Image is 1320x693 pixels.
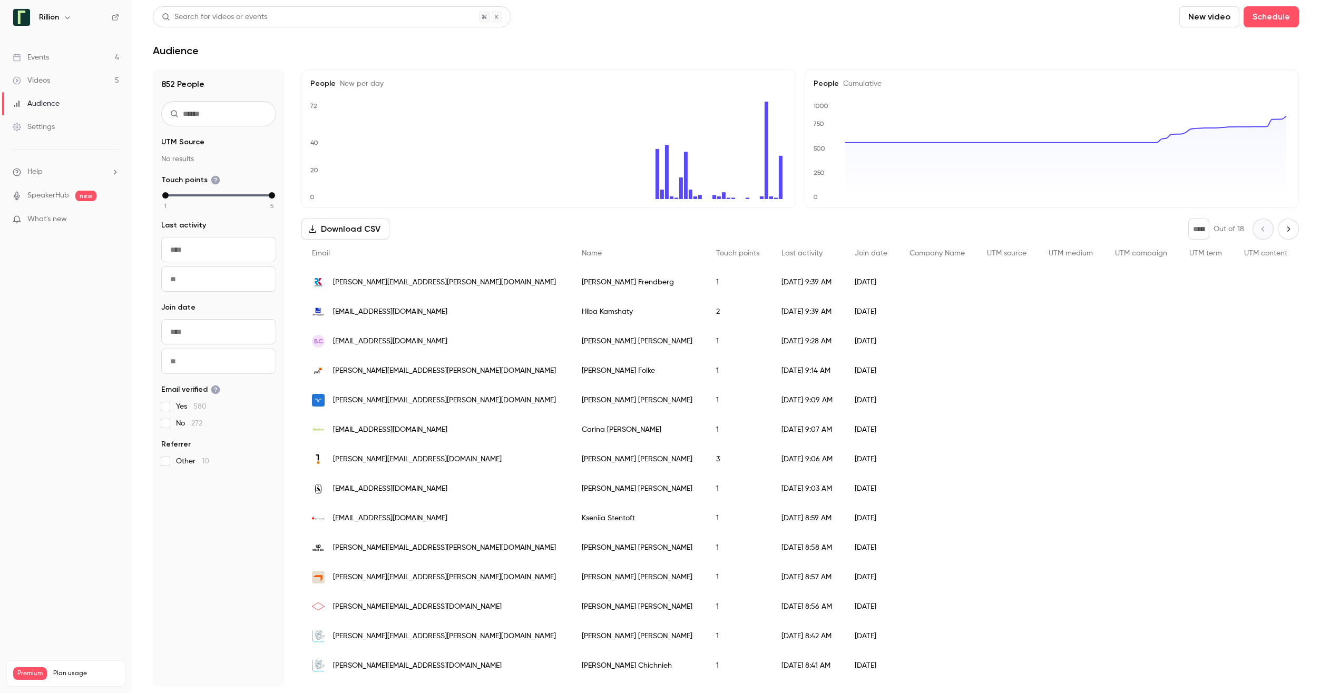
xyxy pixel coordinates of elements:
div: [DATE] 9:39 AM [771,268,844,297]
img: amffastigheter.se [312,305,325,318]
div: [DATE] [844,533,899,562]
div: max [269,192,275,199]
div: Search for videos or events [162,12,267,23]
text: 750 [813,120,824,127]
span: Join date [161,302,195,313]
div: [DATE] 9:07 AM [771,415,844,444]
div: [PERSON_NAME] [PERSON_NAME] [571,385,705,415]
img: Rillion [13,9,30,26]
img: pwc.com [312,364,325,377]
div: [DATE] 8:42 AM [771,621,844,651]
span: [EMAIL_ADDRESS][DOMAIN_NAME] [333,424,447,435]
span: 10 [202,458,209,465]
span: [PERSON_NAME][EMAIL_ADDRESS][PERSON_NAME][DOMAIN_NAME] [333,277,556,288]
img: hasslehem.se [312,423,325,436]
div: 1 [706,474,771,503]
div: 3 [706,444,771,474]
span: UTM Source [161,137,204,147]
img: urbandeli.se [312,541,325,554]
input: From [161,237,276,262]
div: [DATE] [844,415,899,444]
span: Touch points [716,250,759,257]
span: [PERSON_NAME][EMAIL_ADDRESS][PERSON_NAME][DOMAIN_NAME] [333,365,556,377]
img: engelska.se [312,630,325,642]
div: [DATE] [844,297,899,326]
span: Yes [176,401,207,412]
span: Help [27,166,43,177]
div: [DATE] 9:14 AM [771,356,844,385]
div: 1 [706,356,771,385]
span: Cumulative [839,80,882,87]
text: 0 [310,193,315,201]
span: 1 [164,201,167,211]
img: newsec.dk [312,571,325,583]
div: [DATE] [844,562,899,592]
span: Company Name [910,250,965,257]
img: gyldendal.dk [312,482,325,495]
div: Kseniia Stentoft [571,503,705,533]
span: Referrer [161,439,191,450]
button: New video [1179,6,1239,27]
div: [DATE] [844,651,899,680]
span: 5 [270,201,273,211]
span: Touch points [161,175,220,185]
div: [PERSON_NAME] [PERSON_NAME] [571,562,705,592]
div: 1 [706,592,771,621]
input: From [161,319,276,344]
img: rktravelgroup.se [312,276,325,289]
span: UTM term [1189,250,1222,257]
input: To [161,266,276,292]
div: 1 [706,651,771,680]
div: min [162,192,169,199]
text: 20 [310,166,318,174]
span: Last activity [781,250,823,257]
span: Email verified [161,384,220,395]
div: [DATE] [844,385,899,415]
div: [DATE] 9:03 AM [771,474,844,503]
div: Carina [PERSON_NAME] [571,415,705,444]
span: What's new [27,214,67,225]
li: help-dropdown-opener [13,166,119,177]
div: [PERSON_NAME] Folke [571,356,705,385]
div: [PERSON_NAME] [PERSON_NAME] [571,326,705,356]
div: 1 [706,385,771,415]
h5: People [814,78,1290,89]
button: Download CSV [301,219,389,240]
img: engelska.se [312,659,325,672]
div: [DATE] [844,444,899,474]
span: [PERSON_NAME][EMAIL_ADDRESS][DOMAIN_NAME] [333,601,502,612]
div: [PERSON_NAME] [PERSON_NAME] [571,444,705,474]
h6: Rillion [39,12,59,23]
h1: Audience [153,44,199,57]
div: [PERSON_NAME] [PERSON_NAME] [571,592,705,621]
span: [PERSON_NAME][EMAIL_ADDRESS][DOMAIN_NAME] [333,454,502,465]
span: Plan usage [53,669,119,678]
div: [DATE] 9:06 AM [771,444,844,474]
div: [DATE] [844,592,899,621]
text: 0 [813,193,818,201]
p: Out of 18 [1214,224,1244,234]
div: [DATE] [844,503,899,533]
span: Join date [855,250,887,257]
div: Audience [13,98,60,109]
img: sparthy.dk [312,512,325,524]
text: 40 [310,139,318,146]
div: 1 [706,268,771,297]
text: 1000 [813,102,828,110]
h5: People [310,78,787,89]
span: [EMAIL_ADDRESS][DOMAIN_NAME] [333,483,447,494]
div: [DATE] 8:59 AM [771,503,844,533]
div: [DATE] 9:28 AM [771,326,844,356]
span: UTM source [987,250,1026,257]
button: Schedule [1244,6,1299,27]
div: [DATE] 9:39 AM [771,297,844,326]
div: [DATE] 8:57 AM [771,562,844,592]
div: [PERSON_NAME] Frendberg [571,268,705,297]
span: [PERSON_NAME][EMAIL_ADDRESS][PERSON_NAME][DOMAIN_NAME] [333,542,556,553]
div: 1 [706,326,771,356]
div: [DATE] 8:56 AM [771,592,844,621]
input: To [161,349,276,374]
span: [EMAIL_ADDRESS][DOMAIN_NAME] [333,513,447,524]
text: 72 [310,102,317,110]
span: Other [176,456,209,467]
